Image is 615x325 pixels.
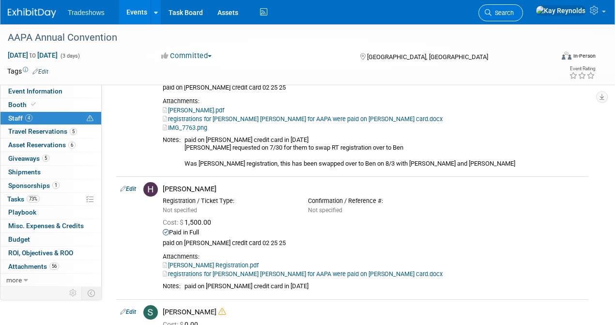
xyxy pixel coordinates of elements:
[569,66,595,71] div: Event Rating
[163,239,584,248] div: paid on [PERSON_NAME] credit card 02 25 25
[28,51,37,59] span: to
[510,50,596,65] div: Event Format
[143,305,158,320] img: S.jpg
[163,270,443,278] a: registrations for [PERSON_NAME] [PERSON_NAME] for AAPA were paid on [PERSON_NAME] card.docx
[0,206,101,219] a: Playbook
[184,136,584,168] div: paid on [PERSON_NAME] credit card in [DATE] [PERSON_NAME] requested on 7/30 for them to swap RT r...
[492,9,514,16] span: Search
[7,195,40,203] span: Tasks
[163,229,584,237] div: Paid in Full
[536,5,586,16] img: Kay Reynolds
[163,107,224,114] a: [PERSON_NAME].pdf
[8,235,30,243] span: Budget
[0,179,101,192] a: Sponsorships1
[573,52,596,60] div: In-Person
[0,125,101,138] a: Travel Reservations5
[8,141,76,149] span: Asset Reservations
[0,139,101,152] a: Asset Reservations6
[0,274,101,287] a: more
[163,97,584,105] div: Attachments:
[184,282,584,291] div: paid on [PERSON_NAME] credit card in [DATE]
[367,53,488,61] span: [GEOGRAPHIC_DATA], [GEOGRAPHIC_DATA]
[0,152,101,165] a: Giveaways5
[163,282,181,290] div: Notes:
[120,309,136,315] a: Edit
[163,308,584,317] div: [PERSON_NAME]
[8,249,73,257] span: ROI, Objectives & ROO
[0,193,101,206] a: Tasks73%
[163,207,197,214] span: Not specified
[8,222,84,230] span: Misc. Expenses & Credits
[163,262,259,269] a: [PERSON_NAME] Registration.pdf
[7,51,58,60] span: [DATE] [DATE]
[0,112,101,125] a: Staff4
[158,51,215,61] button: Committed
[163,136,181,144] div: Notes:
[478,4,523,21] a: Search
[8,155,49,162] span: Giveaways
[308,207,342,214] span: Not specified
[0,233,101,246] a: Budget
[70,128,77,135] span: 5
[163,115,443,123] a: registrations for [PERSON_NAME] [PERSON_NAME] for AAPA were paid on [PERSON_NAME] card.docx
[163,84,584,92] div: paid on [PERSON_NAME] credit card 02 25 25
[87,114,93,123] span: Potential Scheduling Conflict -- at least one attendee is tagged in another overlapping event.
[8,182,60,189] span: Sponsorships
[163,253,584,261] div: Attachments:
[68,9,105,16] span: Tradeshows
[52,182,60,189] span: 1
[68,141,76,149] span: 6
[0,166,101,179] a: Shipments
[8,8,56,18] img: ExhibitDay
[4,29,545,46] div: AAPA Annual Convention
[163,197,293,205] div: Registration / Ticket Type:
[8,168,41,176] span: Shipments
[32,68,48,75] a: Edit
[8,127,77,135] span: Travel Reservations
[8,208,36,216] span: Playbook
[27,195,40,202] span: 73%
[42,155,49,162] span: 5
[163,185,584,194] div: [PERSON_NAME]
[562,52,571,60] img: Format-Inperson.png
[120,186,136,192] a: Edit
[8,114,32,122] span: Staff
[49,263,59,270] span: 56
[0,219,101,232] a: Misc. Expenses & Credits
[0,98,101,111] a: Booth
[7,66,48,76] td: Tags
[82,287,102,299] td: Toggle Event Tabs
[163,124,207,131] a: IMG_7763.png
[143,182,158,197] img: H.jpg
[163,218,184,226] span: Cost: $
[31,102,36,107] i: Booth reservation complete
[60,53,80,59] span: (3 days)
[0,260,101,273] a: Attachments56
[163,218,215,226] span: 1,500.00
[8,87,62,95] span: Event Information
[6,276,22,284] span: more
[8,101,38,108] span: Booth
[25,114,32,122] span: 4
[8,263,59,270] span: Attachments
[65,287,82,299] td: Personalize Event Tab Strip
[308,197,439,205] div: Confirmation / Reference #:
[218,308,226,315] i: Double-book Warning!
[0,247,101,260] a: ROI, Objectives & ROO
[0,85,101,98] a: Event Information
